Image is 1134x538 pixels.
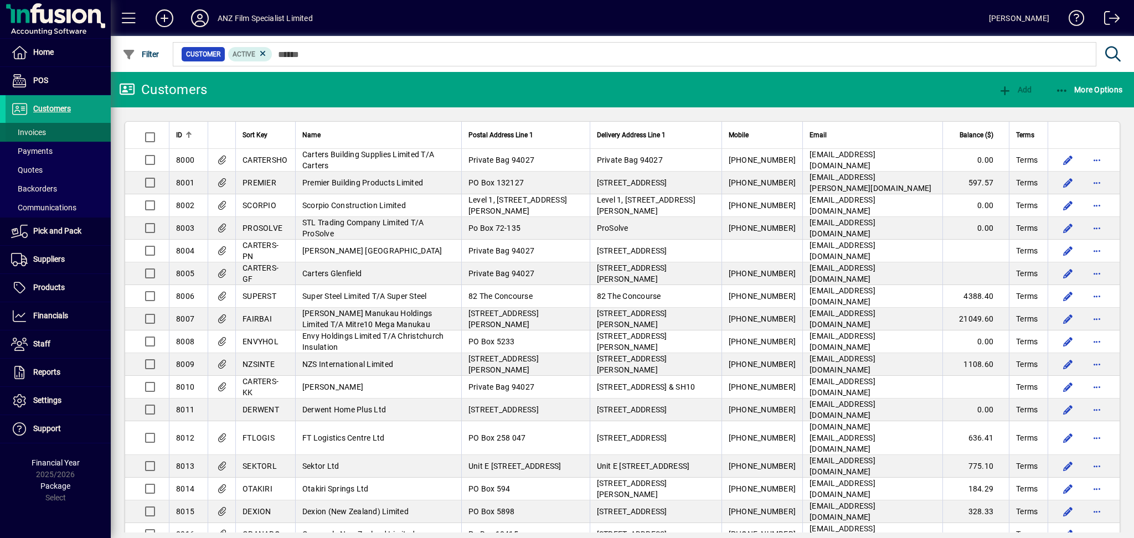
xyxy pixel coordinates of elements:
span: FAIRBAI [243,314,272,323]
span: POS [33,76,48,85]
span: [STREET_ADDRESS] [597,405,667,414]
button: More options [1088,503,1106,520]
span: [PERSON_NAME] Manukau Holdings Limited T/A Mitre10 Mega Manukau [302,309,432,329]
a: Suppliers [6,246,111,273]
span: Envy Holdings Limited T/A Christchurch Insulation [302,332,444,351]
span: CARTERS-KK [243,377,279,397]
span: Dexion (New Zealand) Limited [302,507,409,516]
span: Terms [1016,483,1038,494]
button: Add [996,80,1034,100]
div: [PERSON_NAME] [989,9,1049,27]
a: Pick and Pack [6,218,111,245]
span: [PHONE_NUMBER] [729,382,796,391]
span: [EMAIL_ADDRESS][DOMAIN_NAME] [810,218,875,238]
td: 636.41 [942,421,1009,455]
span: 8012 [176,433,194,442]
span: [EMAIL_ADDRESS][DOMAIN_NAME] [810,150,875,170]
span: Settings [33,396,61,405]
span: [PHONE_NUMBER] [729,201,796,210]
span: [STREET_ADDRESS] [468,405,539,414]
span: Terms [1016,404,1038,415]
button: Edit [1059,174,1077,192]
td: 597.57 [942,172,1009,194]
span: Terms [1016,223,1038,234]
span: Products [33,283,65,292]
span: Reports [33,368,60,376]
span: Postal Address Line 1 [468,129,533,141]
span: Terms [1016,359,1038,370]
span: Terms [1016,268,1038,279]
span: Suppliers [33,255,65,263]
span: Add [998,85,1032,94]
span: Private Bag 94027 [468,246,534,255]
span: Terms [1016,461,1038,472]
td: 328.33 [942,500,1009,523]
td: 21049.60 [942,308,1009,330]
div: Email [810,129,936,141]
a: Communications [6,198,111,217]
span: Support [33,424,61,433]
span: Package [40,482,70,490]
button: More options [1088,174,1106,192]
a: Home [6,39,111,66]
td: 0.00 [942,217,1009,240]
span: [EMAIL_ADDRESS][DOMAIN_NAME] [810,241,875,261]
span: 82 The Concourse [597,292,661,301]
span: 8014 [176,484,194,493]
span: [EMAIL_ADDRESS][DOMAIN_NAME] [810,309,875,329]
button: More options [1088,151,1106,169]
td: 0.00 [942,330,1009,353]
span: [PHONE_NUMBER] [729,292,796,301]
span: Terms [1016,177,1038,188]
span: [EMAIL_ADDRESS][DOMAIN_NAME] [810,286,875,306]
span: [EMAIL_ADDRESS][DOMAIN_NAME] [810,400,875,420]
button: More options [1088,480,1106,498]
a: Quotes [6,161,111,179]
span: Filter [122,50,159,59]
span: Unit E [STREET_ADDRESS] [597,462,690,470]
a: Knowledge Base [1060,2,1085,38]
span: CARTERS-PN [243,241,279,261]
button: More options [1088,457,1106,475]
span: 82 The Concourse [468,292,533,301]
button: Edit [1059,355,1077,373]
span: PO Box 258 047 [468,433,526,442]
span: Terms [1016,245,1038,256]
span: Customers [33,104,71,113]
div: ANZ Film Specialist Limited [218,9,313,27]
td: 1108.60 [942,353,1009,376]
span: [EMAIL_ADDRESS][DOMAIN_NAME] [810,263,875,283]
span: 8006 [176,292,194,301]
button: More options [1088,333,1106,350]
span: [PHONE_NUMBER] [729,314,796,323]
span: Level 1, [STREET_ADDRESS][PERSON_NAME] [597,195,695,215]
span: Backorders [11,184,57,193]
span: Terms [1016,313,1038,324]
span: Communications [11,203,76,212]
span: PO Box 132127 [468,178,524,187]
button: More options [1088,355,1106,373]
span: Pick and Pack [33,226,81,235]
button: Edit [1059,503,1077,520]
span: 8002 [176,201,194,210]
div: Name [302,129,455,141]
button: Edit [1059,333,1077,350]
span: 8007 [176,314,194,323]
span: [PHONE_NUMBER] [729,224,796,232]
span: [PHONE_NUMBER] [729,360,796,369]
a: Settings [6,387,111,415]
span: Quotes [11,165,43,174]
span: Active [233,50,255,58]
button: More options [1088,378,1106,396]
span: [STREET_ADDRESS][PERSON_NAME] [597,332,667,351]
span: 8011 [176,405,194,414]
span: Terms [1016,506,1038,517]
a: Financials [6,302,111,330]
button: Edit [1059,401,1077,418]
span: [PHONE_NUMBER] [729,156,796,164]
span: ProSolve [597,224,628,232]
span: Customer [186,49,220,60]
span: 8015 [176,507,194,516]
span: Financials [33,311,68,320]
span: FTLOGIS [243,433,275,442]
